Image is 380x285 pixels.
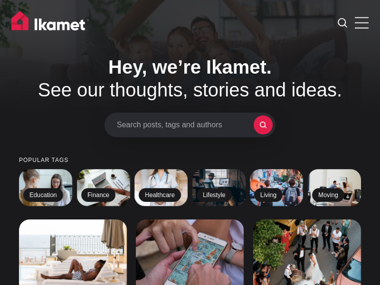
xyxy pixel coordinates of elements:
span: Hey, we’re Ikamet. [108,57,272,77]
span: Search posts, tags and authors [117,120,254,129]
h1: See our thoughts, stories and ideas. [19,56,361,101]
h2: Living [254,188,283,202]
a: Living [250,169,303,206]
small: Popular tags [19,157,361,163]
h2: Healthcare [139,188,181,202]
h2: Education [23,188,63,202]
a: Lifestyle [192,169,246,206]
a: Education [19,169,72,206]
h2: Lifestyle [197,188,232,202]
a: Healthcare [134,169,188,206]
img: Ikamet home [11,11,89,35]
a: Finance [77,169,130,206]
h2: Finance [81,188,115,202]
a: Moving [308,169,361,206]
h2: Moving [312,188,344,202]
